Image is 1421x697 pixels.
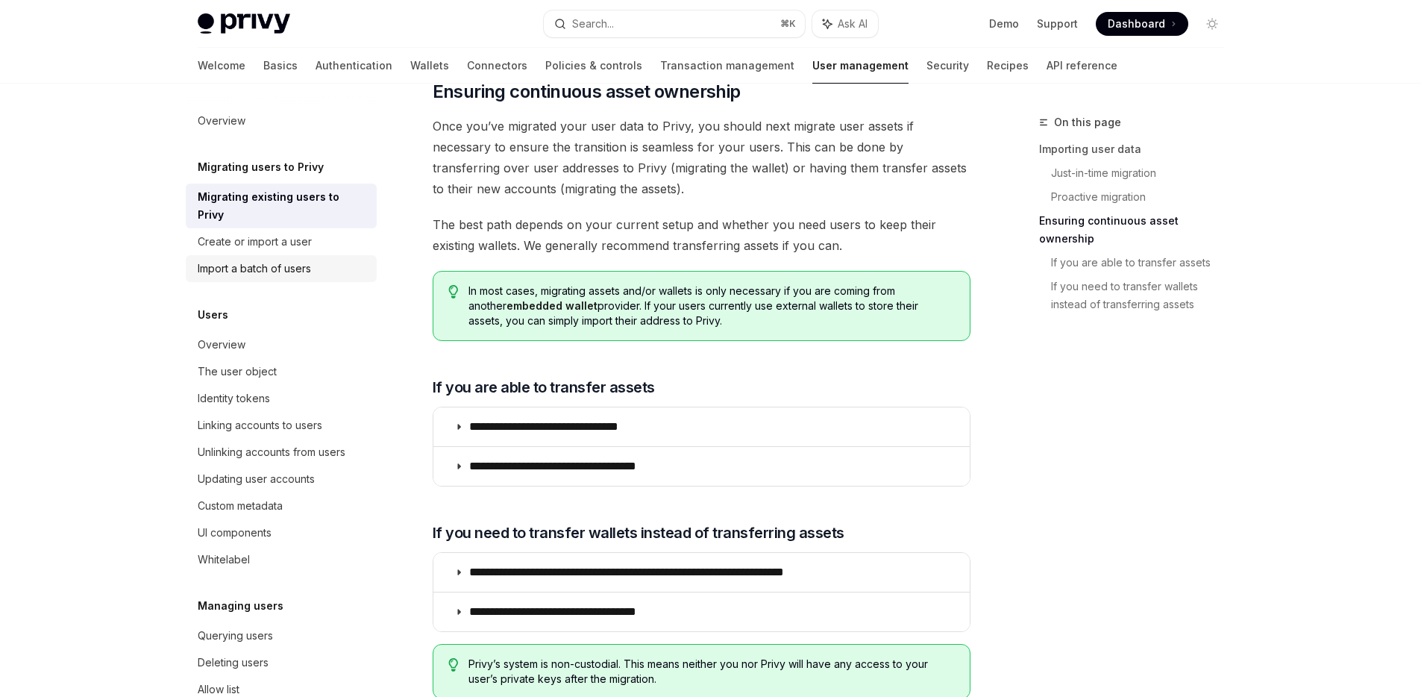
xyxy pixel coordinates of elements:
a: Overview [186,331,377,358]
a: Authentication [316,48,392,84]
span: Ask AI [838,16,868,31]
div: Custom metadata [198,497,283,515]
a: Transaction management [660,48,794,84]
svg: Tip [448,658,459,672]
span: Ensuring continuous asset ownership [433,80,741,104]
div: Unlinking accounts from users [198,443,345,461]
a: Demo [989,16,1019,31]
span: In most cases, migrating assets and/or wallets is only necessary if you are coming from another p... [468,284,954,328]
h5: Migrating users to Privy [198,158,324,176]
a: If you are able to transfer assets [1051,251,1236,275]
span: On this page [1054,113,1121,131]
a: Unlinking accounts from users [186,439,377,466]
a: Migrating existing users to Privy [186,184,377,228]
h5: Users [198,306,228,324]
a: Custom metadata [186,493,377,519]
a: Basics [263,48,298,84]
span: Dashboard [1108,16,1165,31]
a: If you need to transfer wallets instead of transferring assets [1051,275,1236,316]
a: Proactive migration [1051,185,1236,209]
div: Linking accounts to users [198,416,322,434]
a: Linking accounts to users [186,412,377,439]
a: Updating user accounts [186,466,377,493]
a: Identity tokens [186,385,377,412]
div: Updating user accounts [198,470,315,488]
a: Querying users [186,622,377,649]
svg: Tip [448,285,459,299]
a: Policies & controls [545,48,642,84]
span: If you need to transfer wallets instead of transferring assets [433,522,844,543]
button: Toggle dark mode [1200,12,1224,36]
a: Security [926,48,969,84]
div: Overview [198,336,245,354]
button: Search...⌘K [544,10,805,37]
span: If you are able to transfer assets [433,377,655,398]
h5: Managing users [198,597,283,615]
div: The user object [198,363,277,381]
img: light logo [198,13,290,34]
a: Overview [186,107,377,134]
a: Dashboard [1096,12,1188,36]
div: Migrating existing users to Privy [198,188,368,224]
a: User management [812,48,909,84]
a: Connectors [467,48,527,84]
a: Recipes [987,48,1029,84]
a: UI components [186,519,377,546]
div: Deleting users [198,654,269,672]
a: Ensuring continuous asset ownership [1039,209,1236,251]
div: Create or import a user [198,233,312,251]
a: Support [1037,16,1078,31]
div: Identity tokens [198,390,270,407]
a: API reference [1047,48,1117,84]
button: Ask AI [812,10,878,37]
span: ⌘ K [780,18,796,30]
span: Once you’ve migrated your user data to Privy, you should next migrate user assets if necessary to... [433,116,970,199]
span: The best path depends on your current setup and whether you need users to keep their existing wal... [433,214,970,256]
a: Importing user data [1039,137,1236,161]
strong: embedded wallet [506,299,597,312]
div: Querying users [198,627,273,645]
a: Import a batch of users [186,255,377,282]
div: Import a batch of users [198,260,311,278]
a: Whitelabel [186,546,377,573]
a: Wallets [410,48,449,84]
a: The user object [186,358,377,385]
div: UI components [198,524,272,542]
a: Create or import a user [186,228,377,255]
a: Just-in-time migration [1051,161,1236,185]
div: Whitelabel [198,551,250,569]
div: Search... [572,15,614,33]
span: Privy’s system is non-custodial. This means neither you nor Privy will have any access to your us... [468,657,954,687]
a: Welcome [198,48,245,84]
a: Deleting users [186,649,377,676]
div: Overview [198,112,245,130]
